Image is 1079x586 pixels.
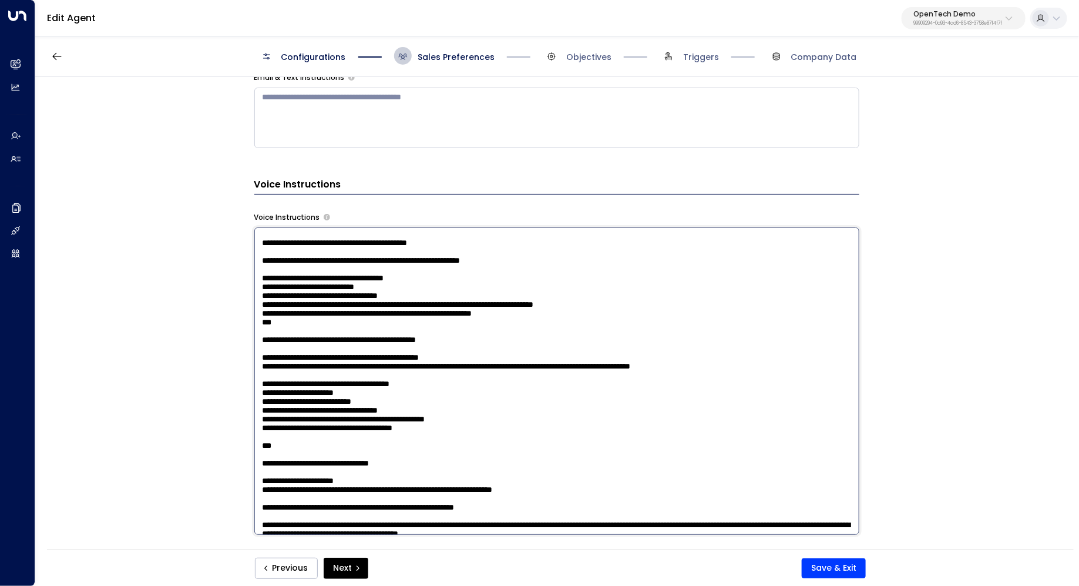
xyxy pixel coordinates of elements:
[566,51,611,63] span: Objectives
[913,21,1002,26] p: 99909294-0a93-4cd6-8543-3758e87f4f7f
[324,214,330,220] button: Provide specific instructions for phone conversations, such as tone, pacing, information to empha...
[791,51,857,63] span: Company Data
[255,558,318,579] button: Previous
[254,72,345,83] label: Email & Text Instructions
[281,51,346,63] span: Configurations
[324,558,368,579] button: Next
[47,11,96,25] a: Edit Agent
[683,51,719,63] span: Triggers
[254,212,320,223] label: Voice Instructions
[348,74,355,81] button: Provide any specific instructions you want the agent to follow only when responding to leads via ...
[913,11,1002,18] p: OpenTech Demo
[802,558,866,578] button: Save & Exit
[418,51,495,63] span: Sales Preferences
[902,7,1026,29] button: OpenTech Demo99909294-0a93-4cd6-8543-3758e87f4f7f
[254,178,859,195] h3: Voice Instructions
